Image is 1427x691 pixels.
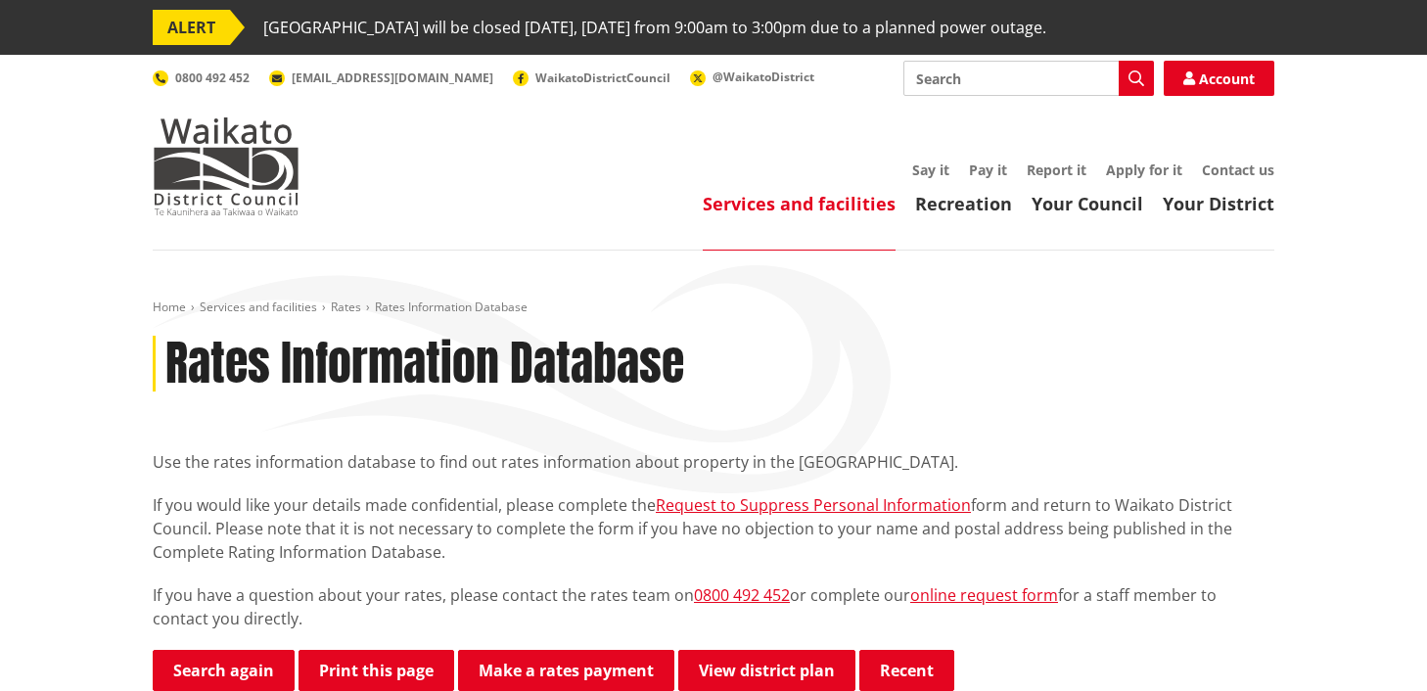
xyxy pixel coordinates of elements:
a: Search again [153,650,295,691]
p: If you would like your details made confidential, please complete the form and return to Waikato ... [153,493,1274,564]
a: Report it [1027,161,1086,179]
a: View district plan [678,650,855,691]
p: If you have a question about your rates, please contact the rates team on or complete our for a s... [153,583,1274,630]
a: Services and facilities [200,299,317,315]
span: ALERT [153,10,230,45]
a: [EMAIL_ADDRESS][DOMAIN_NAME] [269,69,493,86]
a: Home [153,299,186,315]
a: Services and facilities [703,192,896,215]
a: Account [1164,61,1274,96]
img: Waikato District Council - Te Kaunihera aa Takiwaa o Waikato [153,117,299,215]
button: Recent [859,650,954,691]
p: Use the rates information database to find out rates information about property in the [GEOGRAPHI... [153,450,1274,474]
a: 0800 492 452 [153,69,250,86]
a: Recreation [915,192,1012,215]
span: 0800 492 452 [175,69,250,86]
a: Rates [331,299,361,315]
a: @WaikatoDistrict [690,69,814,85]
a: Your District [1163,192,1274,215]
h1: Rates Information Database [165,336,684,392]
nav: breadcrumb [153,299,1274,316]
a: Say it [912,161,949,179]
a: 0800 492 452 [694,584,790,606]
a: Request to Suppress Personal Information [656,494,971,516]
a: online request form [910,584,1058,606]
a: Pay it [969,161,1007,179]
button: Print this page [299,650,454,691]
span: @WaikatoDistrict [713,69,814,85]
span: Rates Information Database [375,299,528,315]
span: WaikatoDistrictCouncil [535,69,670,86]
span: [GEOGRAPHIC_DATA] will be closed [DATE], [DATE] from 9:00am to 3:00pm due to a planned power outage. [263,10,1046,45]
a: WaikatoDistrictCouncil [513,69,670,86]
span: [EMAIL_ADDRESS][DOMAIN_NAME] [292,69,493,86]
a: Your Council [1032,192,1143,215]
a: Apply for it [1106,161,1182,179]
a: Make a rates payment [458,650,674,691]
input: Search input [903,61,1154,96]
a: Contact us [1202,161,1274,179]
